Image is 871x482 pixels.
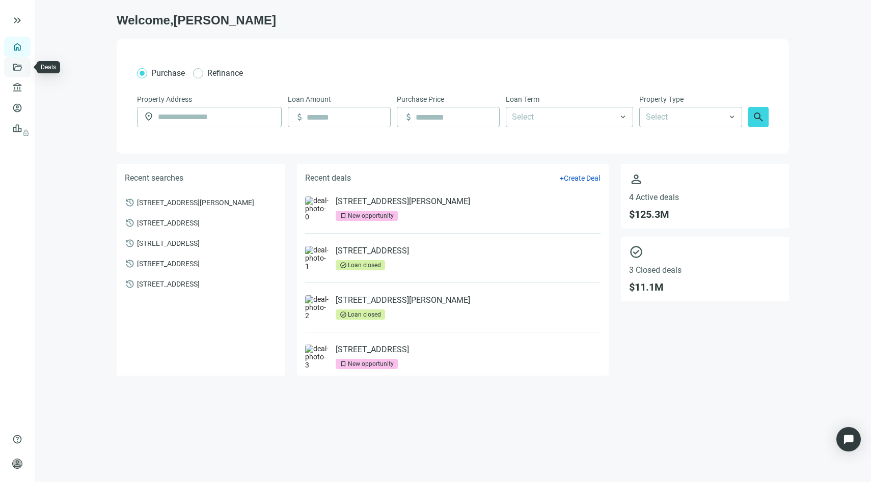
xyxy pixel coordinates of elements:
button: search [748,107,769,127]
h5: Recent searches [125,172,183,184]
span: help [12,434,22,444]
span: [STREET_ADDRESS][PERSON_NAME] [137,197,254,207]
span: attach_money [403,112,414,122]
span: bookmark [340,360,347,367]
div: Open Intercom Messenger [836,427,861,451]
span: [STREET_ADDRESS] [137,238,200,247]
img: deal-photo-2 [305,295,330,320]
span: person [12,459,22,469]
h1: Welcome, [PERSON_NAME] [117,12,789,29]
span: Purchase Price [397,94,444,105]
div: Loan closed [348,309,381,320]
a: [STREET_ADDRESS][PERSON_NAME] [336,295,470,305]
img: deal-photo-1 [305,246,330,270]
span: location_on [144,111,154,122]
span: history [125,197,135,208]
span: [STREET_ADDRESS] [137,259,200,268]
span: Loan Amount [288,94,331,105]
img: deal-photo-3 [305,345,330,369]
img: deal-photo-0 [305,196,330,221]
span: 3 Closed deals [629,265,781,275]
span: person [629,172,781,186]
button: +Create Deal [559,174,601,183]
span: attach_money [294,112,305,122]
span: history [125,218,135,228]
a: [STREET_ADDRESS] [336,345,409,355]
span: history [125,259,135,269]
span: check_circle [629,245,781,259]
a: [STREET_ADDRESS][PERSON_NAME] [336,196,470,207]
span: Property Type [639,94,684,105]
span: [STREET_ADDRESS] [137,279,200,288]
span: $ 11.1M [629,281,781,293]
button: keyboard_double_arrow_right [11,14,23,26]
span: check_circle [340,311,347,318]
a: [STREET_ADDRESS] [336,246,409,256]
span: Property Address [137,94,192,105]
span: Purchase [151,68,185,78]
span: [STREET_ADDRESS] [137,218,200,227]
span: search [752,111,765,123]
span: Create Deal [564,174,600,182]
span: check_circle [340,262,347,269]
div: New opportunity [348,211,394,221]
span: $ 125.3M [629,208,781,220]
span: 4 Active deals [629,192,781,202]
span: Refinance [207,68,243,78]
span: history [125,238,135,248]
span: + [560,174,564,182]
div: Loan closed [348,260,381,270]
span: Loan Term [506,94,539,105]
span: history [125,279,135,289]
div: New opportunity [348,359,394,369]
span: bookmark [340,212,347,219]
h5: Recent deals [305,172,351,184]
